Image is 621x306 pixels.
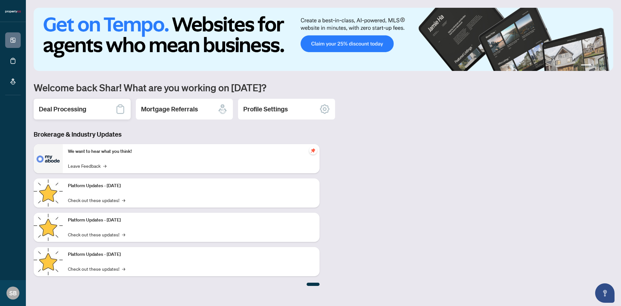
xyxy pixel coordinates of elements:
img: Platform Updates - July 8, 2025 [34,213,63,242]
a: Check out these updates!→ [68,197,125,204]
span: → [122,231,125,238]
h2: Deal Processing [39,105,86,114]
button: 1 [581,64,591,67]
span: → [103,162,106,169]
img: Platform Updates - July 21, 2025 [34,178,63,208]
a: Check out these updates!→ [68,265,125,272]
p: Platform Updates - [DATE] [68,217,314,224]
button: 4 [604,64,607,67]
span: pushpin [309,147,317,154]
img: Slide 0 [34,8,613,71]
button: 3 [599,64,602,67]
h2: Mortgage Referrals [141,105,198,114]
img: Platform Updates - June 23, 2025 [34,247,63,276]
button: Open asap [595,283,615,303]
p: Platform Updates - [DATE] [68,251,314,258]
p: We want to hear what you think! [68,148,314,155]
span: SB [9,289,17,298]
span: → [122,265,125,272]
img: logo [5,10,21,14]
span: → [122,197,125,204]
img: We want to hear what you think! [34,144,63,173]
h1: Welcome back Shar! What are you working on [DATE]? [34,81,613,94]
button: 2 [594,64,596,67]
a: Leave Feedback→ [68,162,106,169]
p: Platform Updates - [DATE] [68,182,314,189]
h2: Profile Settings [243,105,288,114]
a: Check out these updates!→ [68,231,125,238]
h3: Brokerage & Industry Updates [34,130,320,139]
